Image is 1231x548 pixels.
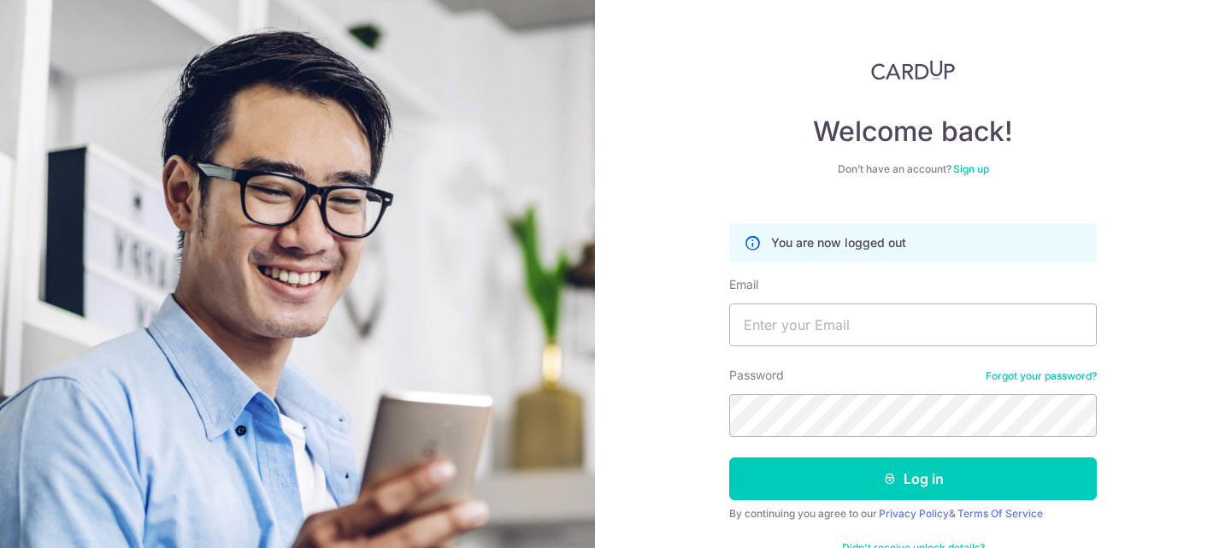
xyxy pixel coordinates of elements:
[729,162,1097,176] div: Don’t have an account?
[953,162,989,175] a: Sign up
[729,115,1097,149] h4: Welcome back!
[729,303,1097,346] input: Enter your Email
[729,457,1097,500] button: Log in
[986,369,1097,383] a: Forgot your password?
[771,234,906,251] p: You are now logged out
[729,367,784,384] label: Password
[957,507,1043,520] a: Terms Of Service
[879,507,949,520] a: Privacy Policy
[729,276,758,293] label: Email
[729,507,1097,521] div: By continuing you agree to our &
[871,60,955,80] img: CardUp Logo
